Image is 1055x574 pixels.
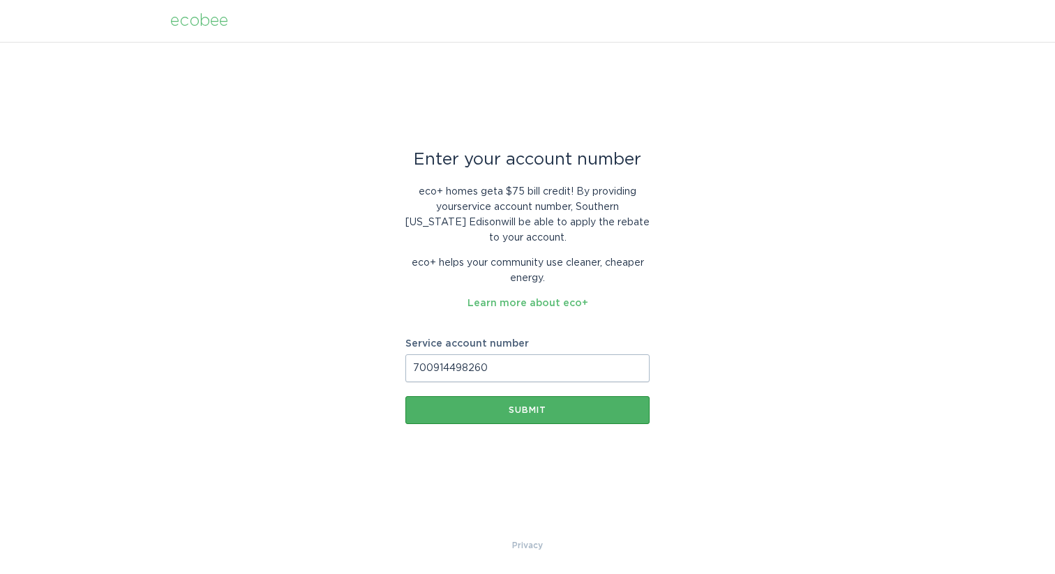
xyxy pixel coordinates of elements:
a: Learn more about eco+ [467,299,588,308]
div: Enter your account number [405,152,650,167]
div: ecobee [170,13,228,29]
label: Service account number [405,339,650,349]
div: Submit [412,406,643,414]
p: eco+ homes get a $75 bill credit ! By providing your service account number , Southern [US_STATE]... [405,184,650,246]
p: eco+ helps your community use cleaner, cheaper energy. [405,255,650,286]
button: Submit [405,396,650,424]
a: Privacy Policy & Terms of Use [512,538,543,553]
